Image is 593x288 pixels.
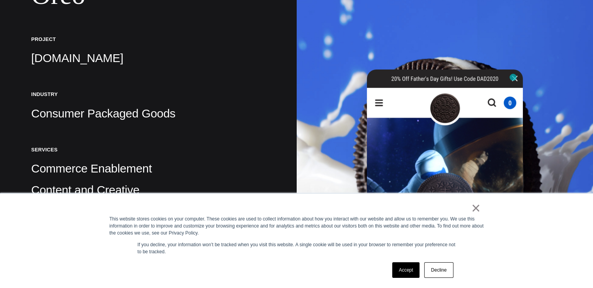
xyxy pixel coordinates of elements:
div: This website stores cookies on your computer. These cookies are used to collect information about... [110,215,484,236]
a: × [471,204,481,212]
a: Accept [392,262,420,278]
p: If you decline, your information won’t be tracked when you visit this website. A single cookie wi... [138,241,456,255]
h5: Project [31,36,266,43]
h5: Services [31,146,266,153]
h5: Industry [31,91,266,98]
p: Consumer Packaged Goods [31,106,266,121]
a: Decline [424,262,453,278]
p: [DOMAIN_NAME] [31,50,266,66]
p: Commerce Enablement [31,161,266,176]
p: Content and Creative [31,182,266,198]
